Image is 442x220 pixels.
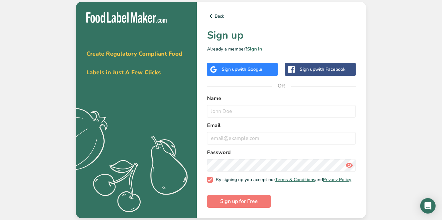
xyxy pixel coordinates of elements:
span: with Facebook [315,66,345,72]
span: Create Regulatory Compliant Food Labels in Just A Few Clicks [86,50,182,76]
input: email@example.com [207,132,356,145]
span: By signing up you accept our and [213,177,351,183]
span: with Google [237,66,262,72]
a: Terms & Conditions [275,177,315,183]
button: Sign up for Free [207,195,271,208]
label: Password [207,149,356,156]
a: Privacy Policy [323,177,351,183]
input: John Doe [207,105,356,118]
span: OR [272,76,291,96]
a: Back [207,12,356,20]
span: Sign up for Free [220,197,258,205]
div: Sign up [300,66,345,73]
a: Sign in [247,46,262,52]
h1: Sign up [207,28,356,43]
p: Already a member? [207,46,356,52]
img: Food Label Maker [86,12,167,23]
div: Open Intercom Messenger [420,198,436,214]
div: Sign up [222,66,262,73]
label: Name [207,95,356,102]
label: Email [207,122,356,129]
